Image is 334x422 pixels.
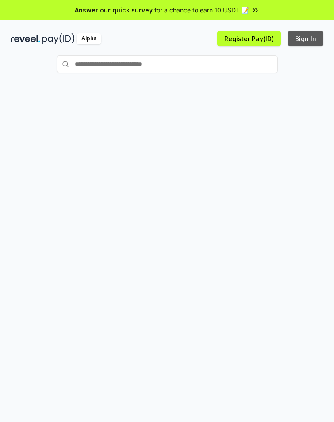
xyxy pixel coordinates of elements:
span: Answer our quick survey [75,5,153,15]
button: Sign In [288,31,323,46]
button: Register Pay(ID) [217,31,281,46]
div: Alpha [77,33,101,44]
img: pay_id [42,33,75,44]
img: reveel_dark [11,33,40,44]
span: for a chance to earn 10 USDT 📝 [154,5,249,15]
